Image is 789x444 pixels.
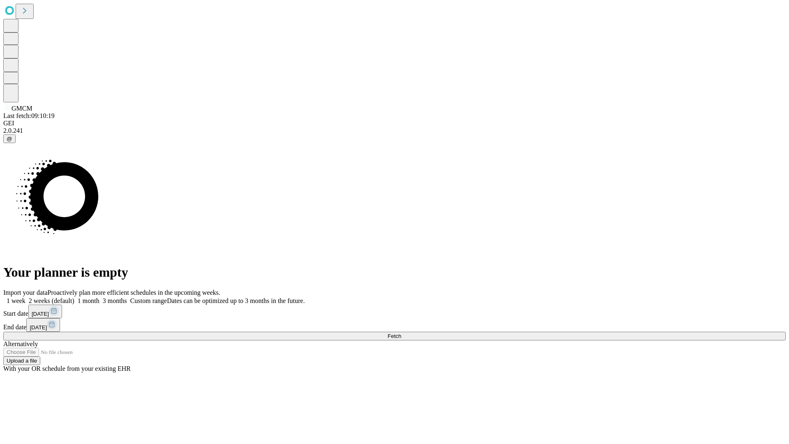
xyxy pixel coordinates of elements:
[3,265,786,280] h1: Your planner is empty
[26,318,60,332] button: [DATE]
[78,297,99,304] span: 1 month
[12,105,32,112] span: GMCM
[3,318,786,332] div: End date
[30,324,47,331] span: [DATE]
[3,112,55,119] span: Last fetch: 09:10:19
[3,356,40,365] button: Upload a file
[32,311,49,317] span: [DATE]
[3,332,786,340] button: Fetch
[7,297,25,304] span: 1 week
[3,120,786,127] div: GEI
[28,305,62,318] button: [DATE]
[29,297,74,304] span: 2 weeks (default)
[388,333,401,339] span: Fetch
[48,289,220,296] span: Proactively plan more efficient schedules in the upcoming weeks.
[3,305,786,318] div: Start date
[3,365,131,372] span: With your OR schedule from your existing EHR
[103,297,127,304] span: 3 months
[130,297,167,304] span: Custom range
[3,127,786,134] div: 2.0.241
[3,289,48,296] span: Import your data
[3,134,16,143] button: @
[7,136,12,142] span: @
[3,340,38,347] span: Alternatively
[167,297,305,304] span: Dates can be optimized up to 3 months in the future.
